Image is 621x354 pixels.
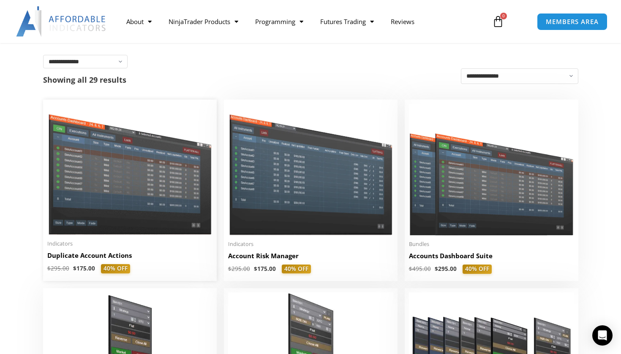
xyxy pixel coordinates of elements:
[435,265,457,273] bdi: 295.00
[409,241,574,248] span: Bundles
[247,12,312,31] a: Programming
[312,12,382,31] a: Futures Trading
[228,265,250,273] bdi: 295.00
[228,265,232,273] span: $
[228,104,393,235] img: Account Risk Manager
[101,264,130,273] span: 40% OFF
[47,251,212,264] a: Duplicate Account Actions
[282,265,311,274] span: 40% OFF
[463,265,492,274] span: 40% OFF
[47,104,212,235] img: Duplicate Account Actions
[73,265,76,272] span: $
[47,240,212,247] span: Indicators
[409,265,431,273] bdi: 495.00
[228,251,393,260] h2: Account Risk Manager
[160,12,247,31] a: NinjaTrader Products
[47,265,51,272] span: $
[479,9,517,34] a: 0
[73,265,95,272] bdi: 175.00
[409,104,574,235] img: Accounts Dashboard Suite
[409,251,574,260] h2: Accounts Dashboard Suite
[435,265,438,273] span: $
[382,12,423,31] a: Reviews
[43,76,126,84] p: Showing all 29 results
[47,265,69,272] bdi: 295.00
[228,241,393,248] span: Indicators
[461,68,578,84] select: Shop order
[16,6,107,37] img: LogoAI | Affordable Indicators – NinjaTrader
[47,251,212,260] h2: Duplicate Account Actions
[254,265,276,273] bdi: 175.00
[118,12,485,31] nav: Menu
[228,251,393,265] a: Account Risk Manager
[546,19,599,25] span: MEMBERS AREA
[409,265,412,273] span: $
[118,12,160,31] a: About
[592,325,613,346] div: Open Intercom Messenger
[409,251,574,265] a: Accounts Dashboard Suite
[537,13,607,30] a: MEMBERS AREA
[254,265,257,273] span: $
[500,13,507,19] span: 0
